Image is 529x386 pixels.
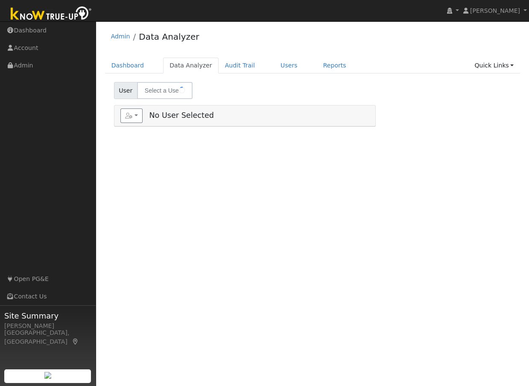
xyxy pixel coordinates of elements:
[4,322,91,330] div: [PERSON_NAME]
[72,338,79,345] a: Map
[6,5,96,24] img: Know True-Up
[114,82,137,99] span: User
[219,58,261,73] a: Audit Trail
[44,372,51,379] img: retrieve
[163,58,219,73] a: Data Analyzer
[105,58,151,73] a: Dashboard
[4,310,91,322] span: Site Summary
[274,58,304,73] a: Users
[317,58,353,73] a: Reports
[139,32,199,42] a: Data Analyzer
[470,7,520,14] span: [PERSON_NAME]
[137,82,193,99] input: Select a User
[4,328,91,346] div: [GEOGRAPHIC_DATA], [GEOGRAPHIC_DATA]
[111,33,130,40] a: Admin
[120,108,369,123] h5: No User Selected
[468,58,520,73] a: Quick Links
